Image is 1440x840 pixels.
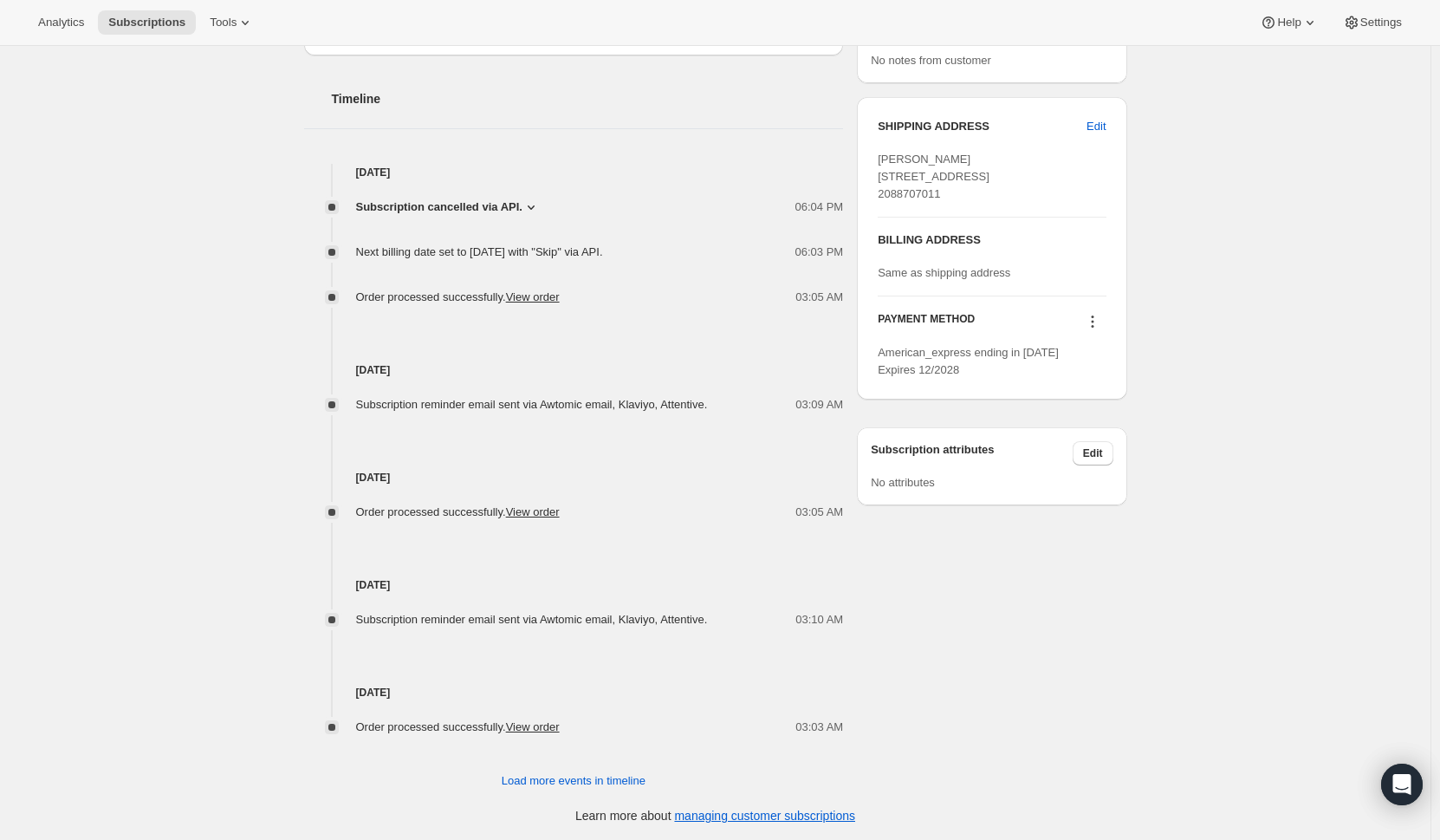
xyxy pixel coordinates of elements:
button: Tools [199,10,264,35]
button: Load more events in timeline [491,767,656,795]
h2: Timeline [332,90,844,107]
h4: [DATE] [304,576,844,594]
h3: BILLING ADDRESS [878,231,1106,249]
span: Order processed successfully. [356,505,560,518]
h4: [DATE] [304,164,844,181]
a: View order [506,290,560,303]
span: 03:10 AM [795,611,843,628]
span: American_express ending in [DATE] Expires 12/2028 [878,346,1059,376]
span: No notes from customer [871,54,991,67]
p: Learn more about [575,807,855,824]
span: Analytics [38,16,84,29]
span: 06:04 PM [795,199,844,216]
button: Subscriptions [98,10,196,35]
a: View order [506,505,560,518]
h3: Subscription attributes [871,441,1073,466]
button: Edit [1073,441,1113,466]
span: [PERSON_NAME] [STREET_ADDRESS] 2088707011 [878,153,989,200]
span: Subscription cancelled via API. [356,199,522,216]
span: 06:03 PM [795,244,844,261]
span: 03:05 AM [795,504,843,521]
span: 03:05 AM [795,289,843,306]
span: Order processed successfully. [356,720,560,733]
button: Edit [1076,113,1116,140]
span: Tools [210,16,237,29]
span: Edit [1083,446,1103,460]
span: No attributes [871,476,935,489]
span: Next billing date set to [DATE] with "Skip" via API. [356,245,603,258]
button: Settings [1333,10,1412,35]
span: Subscription reminder email sent via Awtomic email, Klaviyo, Attentive. [356,613,708,626]
span: 03:09 AM [795,396,843,413]
h3: SHIPPING ADDRESS [878,118,1086,135]
h4: [DATE] [304,684,844,701]
a: View order [506,720,560,733]
div: Open Intercom Messenger [1381,764,1423,805]
h3: PAYMENT METHOD [878,312,975,335]
button: Help [1249,10,1328,35]
button: Analytics [28,10,94,35]
span: Subscriptions [108,16,185,29]
span: Same as shipping address [878,266,1010,279]
span: Subscription reminder email sent via Awtomic email, Klaviyo, Attentive. [356,398,708,411]
h4: [DATE] [304,469,844,486]
span: Help [1277,16,1301,29]
a: managing customer subscriptions [674,809,855,823]
span: Edit [1086,118,1106,135]
span: Order processed successfully. [356,290,560,303]
button: Subscription cancelled via API. [356,199,540,216]
span: 03:03 AM [795,719,843,736]
span: Load more events in timeline [502,772,645,790]
h4: [DATE] [304,361,844,379]
span: Settings [1360,16,1402,29]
